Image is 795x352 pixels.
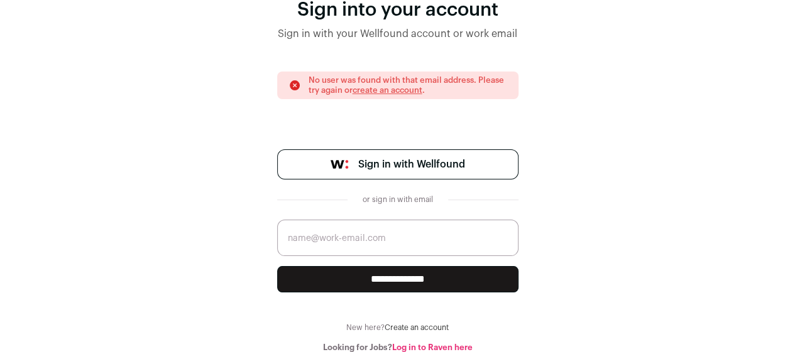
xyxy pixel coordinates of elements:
[277,323,518,333] div: New here?
[277,220,518,256] input: name@work-email.com
[358,195,438,205] div: or sign in with email
[309,75,507,95] p: No user was found with that email address. Please try again or .
[331,160,348,169] img: wellfound-symbol-flush-black-fb3c872781a75f747ccb3a119075da62bfe97bd399995f84a933054e44a575c4.png
[358,157,465,172] span: Sign in with Wellfound
[277,149,518,179] a: Sign in with Wellfound
[277,26,518,41] div: Sign in with your Wellfound account or work email
[353,86,422,94] a: create an account
[392,343,473,351] a: Log in to Raven here
[385,324,449,331] a: Create an account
